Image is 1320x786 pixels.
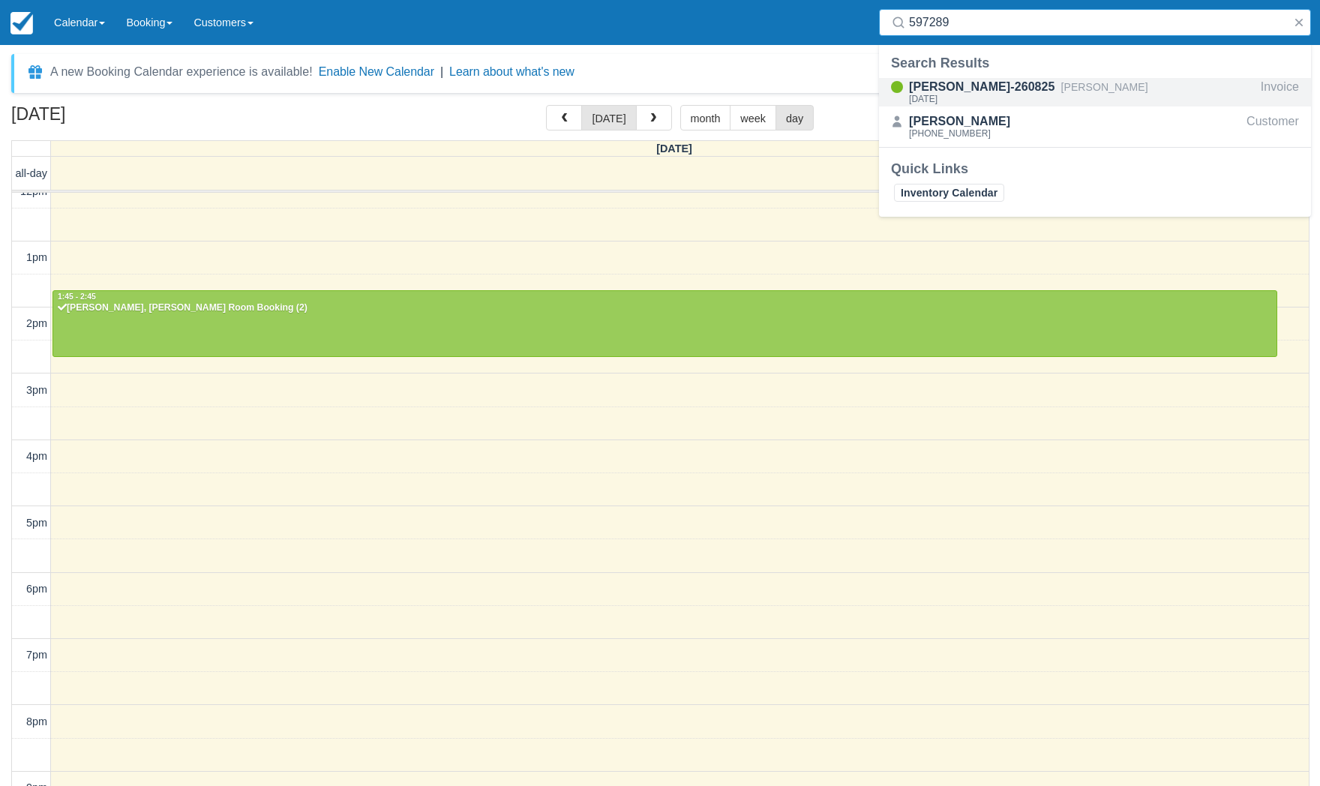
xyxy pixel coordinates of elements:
[52,290,1277,356] a: 1:45 - 2:45[PERSON_NAME], [PERSON_NAME] Room Booking (2)
[909,112,1029,130] div: [PERSON_NAME]
[26,384,47,396] span: 3pm
[26,649,47,661] span: 7pm
[20,185,47,197] span: 12pm
[879,78,1311,106] a: [PERSON_NAME]-260825[DATE][PERSON_NAME]Invoice
[58,292,96,301] span: 1:45 - 2:45
[10,12,33,34] img: checkfront-main-nav-mini-logo.png
[909,129,1029,138] div: [PHONE_NUMBER]
[909,94,1055,103] div: [DATE]
[879,112,1311,141] a: [PERSON_NAME][PHONE_NUMBER]Customer
[581,105,636,130] button: [DATE]
[656,142,692,154] span: [DATE]
[1061,78,1255,106] div: [PERSON_NAME]
[891,54,1299,72] div: Search Results
[909,78,1055,96] div: [PERSON_NAME]-260825
[26,583,47,595] span: 6pm
[26,317,47,329] span: 2pm
[26,251,47,263] span: 1pm
[57,302,1273,314] div: [PERSON_NAME], [PERSON_NAME] Room Booking (2)
[1261,78,1299,106] div: Invoice
[50,63,313,81] div: A new Booking Calendar experience is available!
[891,160,1299,178] div: Quick Links
[449,65,574,78] a: Learn about what's new
[16,167,47,179] span: all-day
[319,64,434,79] button: Enable New Calendar
[775,105,814,130] button: day
[26,517,47,529] span: 5pm
[1246,112,1299,141] div: Customer
[909,9,1287,36] input: Search ( / )
[730,105,776,130] button: week
[26,715,47,727] span: 8pm
[11,105,201,133] h2: [DATE]
[894,184,1004,202] a: Inventory Calendar
[26,450,47,462] span: 4pm
[680,105,731,130] button: month
[440,65,443,78] span: |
